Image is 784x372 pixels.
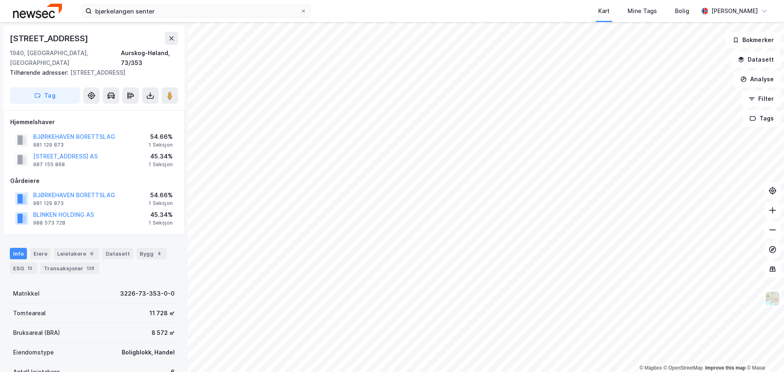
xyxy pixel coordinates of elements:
div: Tomteareal [13,308,46,318]
div: Leietakere [54,248,99,259]
div: 981 129 873 [33,200,64,207]
div: Boligblokk, Handel [122,347,175,357]
button: Bokmerker [726,32,781,48]
div: 128 [85,264,96,272]
div: [STREET_ADDRESS] [10,32,90,45]
div: 8 572 ㎡ [151,328,175,338]
div: 45.34% [149,151,173,161]
div: 1 Seksjon [149,200,173,207]
button: Tags [743,110,781,127]
div: 11 728 ㎡ [149,308,175,318]
div: Eiendomstype [13,347,54,357]
div: ESG [10,263,37,274]
div: Transaksjoner [40,263,99,274]
div: 988 573 728 [33,220,65,226]
div: Eiere [30,248,51,259]
div: 1 Seksjon [149,161,173,168]
a: Improve this map [705,365,746,371]
div: Hjemmelshaver [10,117,178,127]
a: Mapbox [639,365,662,371]
div: 4 [155,249,163,258]
div: Datasett [102,248,133,259]
iframe: Chat Widget [743,333,784,372]
button: Tag [10,87,80,104]
a: OpenStreetMap [664,365,703,371]
div: [PERSON_NAME] [711,6,758,16]
span: Tilhørende adresser: [10,69,70,76]
div: 3226-73-353-0-0 [120,289,175,298]
div: 981 129 873 [33,142,64,148]
div: 54.66% [149,132,173,142]
img: newsec-logo.f6e21ccffca1b3a03d2d.png [13,4,62,18]
div: Bolig [675,6,689,16]
button: Analyse [733,71,781,87]
div: 45.34% [149,210,173,220]
img: Z [765,291,780,306]
div: Aurskog-Høland, 73/353 [121,48,178,68]
button: Datasett [731,51,781,68]
div: [STREET_ADDRESS] [10,68,171,78]
div: Bruksareal (BRA) [13,328,60,338]
div: Bygg [136,248,167,259]
div: 13 [26,264,34,272]
div: 1 Seksjon [149,142,173,148]
div: Matrikkel [13,289,40,298]
div: 1940, [GEOGRAPHIC_DATA], [GEOGRAPHIC_DATA] [10,48,121,68]
input: Søk på adresse, matrikkel, gårdeiere, leietakere eller personer [92,5,300,17]
div: 987 155 868 [33,161,65,168]
div: Gårdeiere [10,176,178,186]
div: 54.66% [149,190,173,200]
div: 1 Seksjon [149,220,173,226]
div: 6 [88,249,96,258]
div: Kart [598,6,610,16]
div: Info [10,248,27,259]
button: Filter [742,91,781,107]
div: Mine Tags [628,6,657,16]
